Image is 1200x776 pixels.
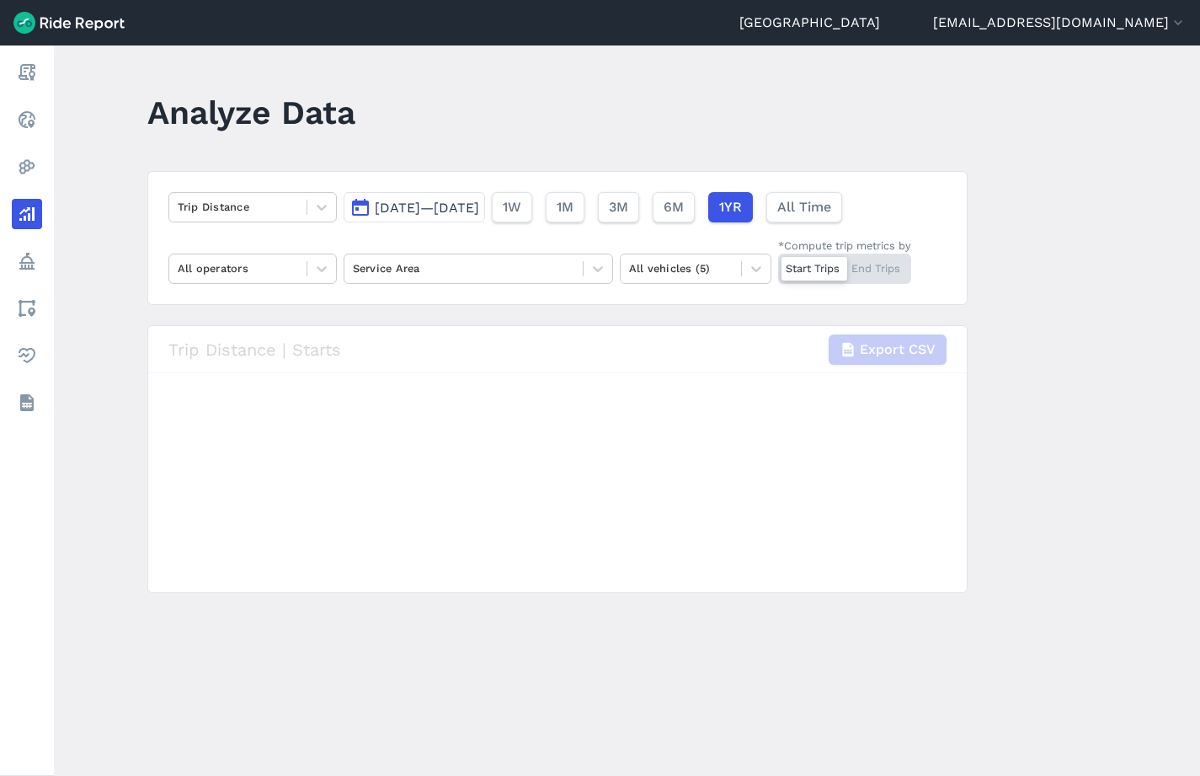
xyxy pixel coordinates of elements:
a: Health [12,340,42,371]
a: [GEOGRAPHIC_DATA] [739,13,880,33]
a: Realtime [12,104,42,135]
button: 3M [598,192,639,222]
a: Heatmaps [12,152,42,182]
a: Analyze [12,199,42,229]
button: 6M [653,192,695,222]
span: 1W [503,197,521,217]
a: Areas [12,293,42,324]
h1: Analyze Data [147,89,355,136]
img: Ride Report [13,12,125,34]
button: 1M [546,192,584,222]
button: [EMAIL_ADDRESS][DOMAIN_NAME] [933,13,1187,33]
a: Datasets [12,388,42,418]
button: 1W [492,192,532,222]
a: Report [12,57,42,88]
span: [DATE]—[DATE] [375,200,479,216]
button: All Time [766,192,842,222]
div: loading [148,326,967,592]
span: 3M [609,197,628,217]
button: 1YR [708,192,753,222]
span: 6M [664,197,684,217]
span: 1YR [719,197,742,217]
div: *Compute trip metrics by [778,238,911,254]
span: 1M [557,197,573,217]
span: All Time [777,197,831,217]
a: Policy [12,246,42,276]
button: [DATE]—[DATE] [344,192,485,222]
